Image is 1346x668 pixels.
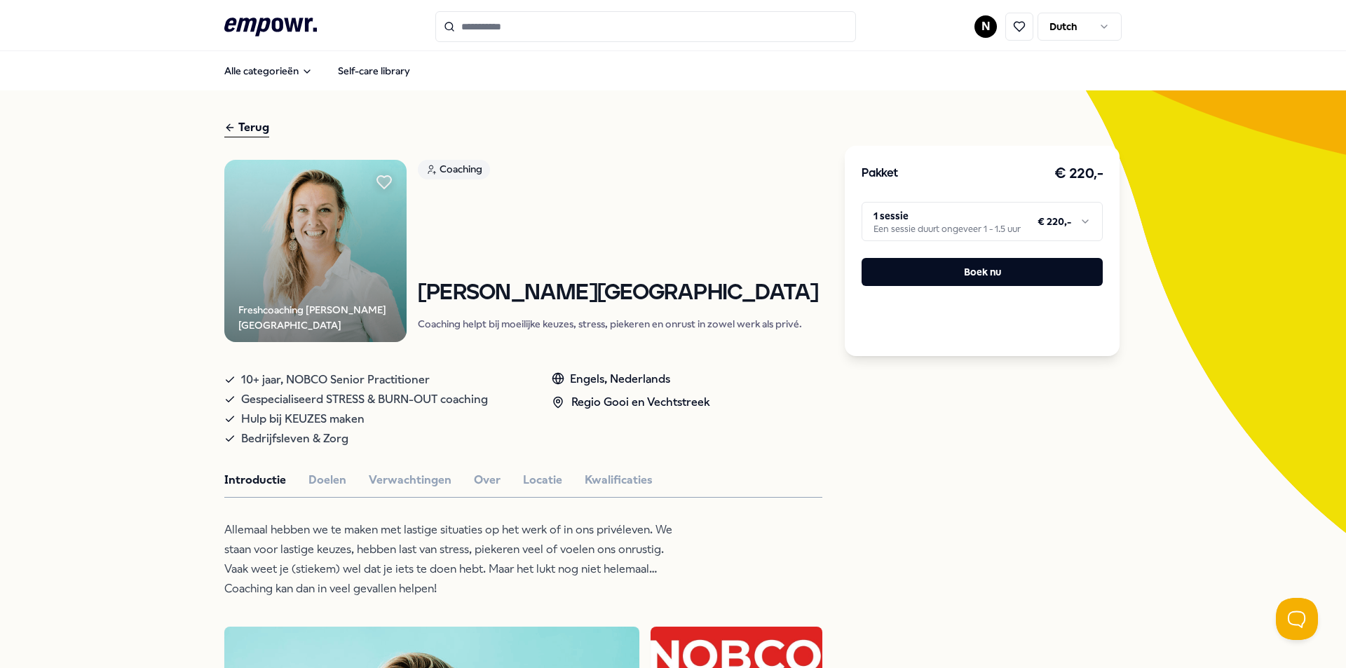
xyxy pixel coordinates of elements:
h1: [PERSON_NAME][GEOGRAPHIC_DATA] [418,281,819,306]
span: 10+ jaar, NOBCO Senior Practitioner [241,370,430,390]
button: Over [474,471,501,489]
span: Bedrijfsleven & Zorg [241,429,348,449]
img: Product Image [224,160,407,342]
div: Regio Gooi en Vechtstreek [552,393,710,411]
button: Alle categorieën [213,57,324,85]
div: Engels, Nederlands [552,370,710,388]
input: Search for products, categories or subcategories [435,11,856,42]
p: Allemaal hebben we te maken met lastige situaties op het werk of in ons privéleven. We staan voor... [224,520,680,599]
button: Introductie [224,471,286,489]
h3: € 220,- [1054,163,1103,185]
p: Coaching helpt bij moeilijke keuzes, stress, piekeren en onrust in zowel werk als privé. [418,317,819,331]
button: Doelen [308,471,346,489]
h3: Pakket [862,165,898,183]
button: Kwalificaties [585,471,653,489]
a: Coaching [418,160,819,184]
button: Locatie [523,471,562,489]
button: N [974,15,997,38]
iframe: Help Scout Beacon - Open [1276,598,1318,640]
div: Coaching [418,160,490,179]
a: Self-care library [327,57,421,85]
div: Terug [224,118,269,137]
button: Verwachtingen [369,471,451,489]
nav: Main [213,57,421,85]
span: Gespecialiseerd STRESS & BURN-OUT coaching [241,390,488,409]
button: Boek nu [862,258,1103,286]
div: Freshcoaching [PERSON_NAME][GEOGRAPHIC_DATA] [238,302,407,334]
span: Hulp bij KEUZES maken [241,409,365,429]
